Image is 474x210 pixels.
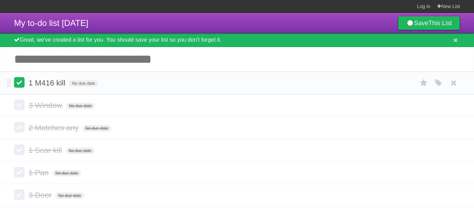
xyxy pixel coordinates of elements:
[55,192,84,199] span: No due date
[28,146,64,155] span: 1 Scar kill
[417,77,430,89] label: Star task
[28,168,51,177] span: 1 Pan
[53,170,81,176] span: No due date
[69,80,98,87] span: No due date
[428,20,452,27] b: This List
[14,189,25,200] label: Done
[82,125,111,131] span: No due date
[66,103,95,109] span: No due date
[14,122,25,133] label: Done
[66,148,94,154] span: No due date
[28,79,67,87] span: 1 M416 kill
[14,100,25,110] label: Done
[14,144,25,155] label: Done
[28,101,64,110] span: 3 Window
[28,191,53,199] span: 3 Door
[14,77,25,88] label: Done
[14,167,25,177] label: Done
[14,18,88,28] span: My to-do list [DATE]
[28,123,80,132] span: 2 Matches any
[398,16,460,30] a: SaveThis List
